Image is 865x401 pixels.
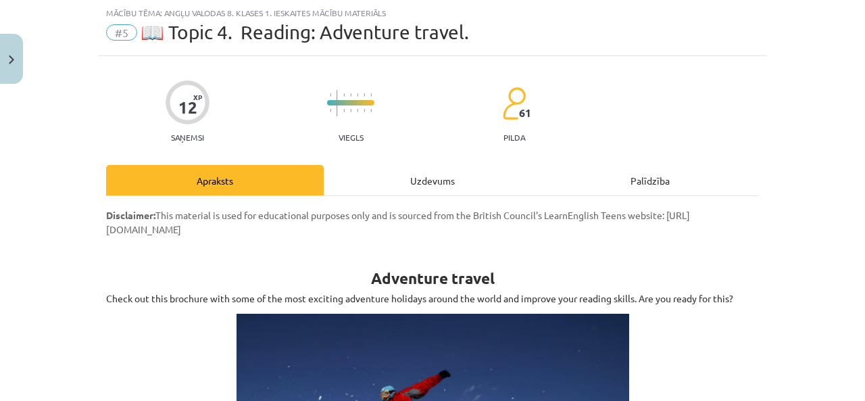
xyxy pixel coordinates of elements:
span: This material is used for educational purposes only and is sourced from the British Council's Lea... [106,209,690,235]
strong: Adventure travel [371,268,495,288]
img: icon-short-line-57e1e144782c952c97e751825c79c345078a6d821885a25fce030b3d8c18986b.svg [370,109,372,112]
img: icon-close-lesson-0947bae3869378f0d4975bcd49f059093ad1ed9edebbc8119c70593378902aed.svg [9,55,14,64]
img: icon-short-line-57e1e144782c952c97e751825c79c345078a6d821885a25fce030b3d8c18986b.svg [343,109,345,112]
img: icon-short-line-57e1e144782c952c97e751825c79c345078a6d821885a25fce030b3d8c18986b.svg [350,93,351,97]
img: icon-short-line-57e1e144782c952c97e751825c79c345078a6d821885a25fce030b3d8c18986b.svg [357,109,358,112]
strong: Disclaimer: [106,209,155,221]
div: Apraksts [106,165,324,195]
img: icon-short-line-57e1e144782c952c97e751825c79c345078a6d821885a25fce030b3d8c18986b.svg [330,109,331,112]
p: pilda [503,133,525,142]
img: students-c634bb4e5e11cddfef0936a35e636f08e4e9abd3cc4e673bd6f9a4125e45ecb1.svg [502,87,526,120]
img: icon-short-line-57e1e144782c952c97e751825c79c345078a6d821885a25fce030b3d8c18986b.svg [343,93,345,97]
img: icon-short-line-57e1e144782c952c97e751825c79c345078a6d821885a25fce030b3d8c18986b.svg [357,93,358,97]
div: Mācību tēma: Angļu valodas 8. klases 1. ieskaites mācību materiāls [106,8,759,18]
span: 📖 Topic 4. Reading: Adventure travel. [141,21,469,43]
div: Uzdevums [324,165,541,195]
img: icon-long-line-d9ea69661e0d244f92f715978eff75569469978d946b2353a9bb055b3ed8787d.svg [337,90,338,116]
div: 12 [178,98,197,117]
img: icon-short-line-57e1e144782c952c97e751825c79c345078a6d821885a25fce030b3d8c18986b.svg [370,93,372,97]
img: icon-short-line-57e1e144782c952c97e751825c79c345078a6d821885a25fce030b3d8c18986b.svg [350,109,351,112]
img: icon-short-line-57e1e144782c952c97e751825c79c345078a6d821885a25fce030b3d8c18986b.svg [330,93,331,97]
p: Viegls [339,133,364,142]
p: Check out this brochure with some of the most exciting adventure holidays around the world and im... [106,291,759,306]
img: icon-short-line-57e1e144782c952c97e751825c79c345078a6d821885a25fce030b3d8c18986b.svg [364,93,365,97]
span: 61 [519,107,531,119]
div: Palīdzība [541,165,759,195]
img: icon-short-line-57e1e144782c952c97e751825c79c345078a6d821885a25fce030b3d8c18986b.svg [364,109,365,112]
span: #5 [106,24,137,41]
span: XP [193,93,202,101]
p: Saņemsi [166,133,209,142]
